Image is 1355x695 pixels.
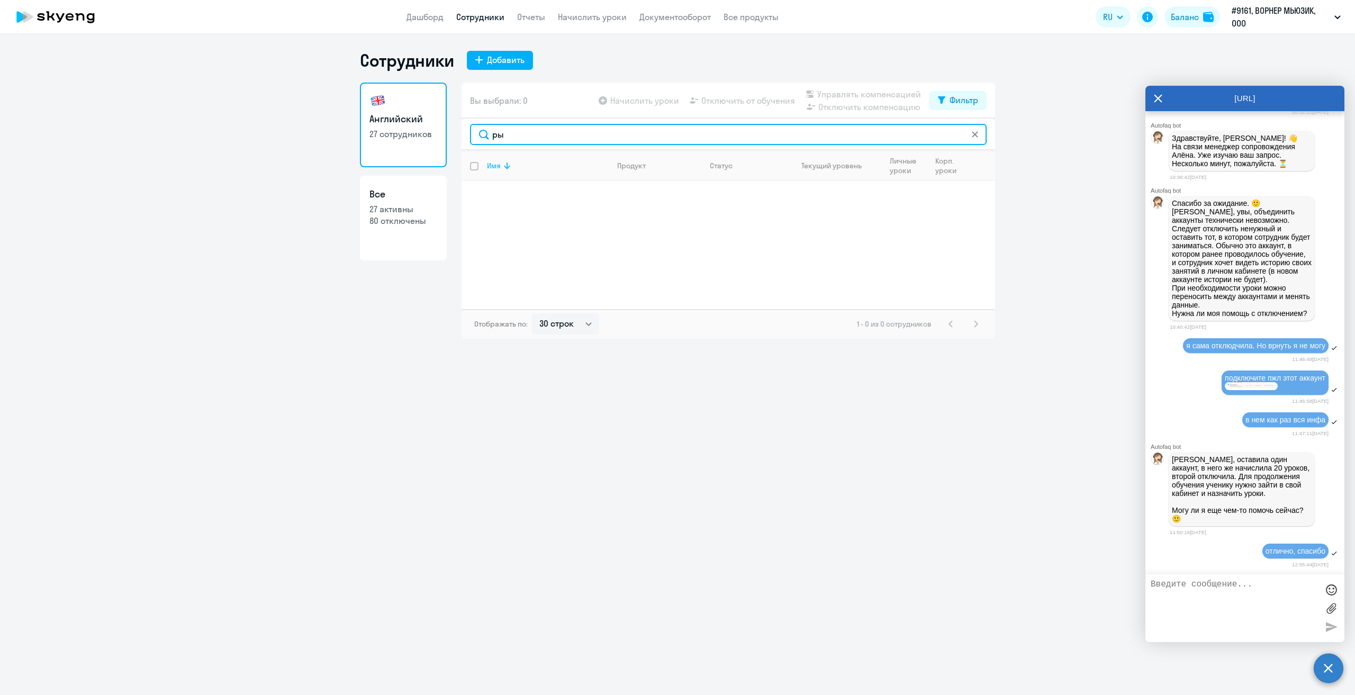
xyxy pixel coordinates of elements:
label: Лимит 10 файлов [1323,600,1339,616]
time: 11:46:58[DATE] [1292,398,1329,404]
div: Текущий уровень [791,161,881,170]
time: 10:32:21[DATE] [1292,109,1329,115]
a: Начислить уроки [558,12,627,22]
div: Корп. уроки [935,156,958,175]
span: Вы выбрали: 0 [470,94,528,107]
img: image.png [1225,382,1278,390]
div: Баланс [1171,11,1199,23]
img: bot avatar [1151,453,1164,468]
p: #9161, ВОРНЕР МЬЮЗИК, ООО [1232,4,1330,30]
p: 27 сотрудников [369,128,437,140]
img: english [369,92,386,109]
p: Здравствуйте, [PERSON_NAME]! 👋 ﻿На связи менеджер сопровождения Алёна. Уже изучаю ваш запрос. Нес... [1172,134,1312,168]
a: Документооборот [639,12,711,22]
div: Фильтр [950,94,978,106]
div: Продукт [617,161,646,170]
h3: Английский [369,112,437,126]
span: отлично, спасибо [1266,547,1325,555]
div: Добавить [487,53,525,66]
a: Все27 активны80 отключены [360,176,447,260]
h1: Сотрудники [360,50,454,71]
div: Личные уроки [890,156,926,175]
div: Имя [487,161,501,170]
div: Autofaq bot [1151,187,1344,194]
input: Поиск по имени, email, продукту или статусу [470,124,987,145]
img: bot avatar [1151,131,1164,147]
span: в нем как раз вся инфа [1245,416,1325,424]
p: 80 отключены [369,215,437,227]
time: 11:50:16[DATE] [1170,529,1206,535]
a: Дашборд [406,12,444,22]
time: 11:47:11[DATE] [1292,430,1329,436]
span: Отображать по: [474,319,528,329]
p: Спасибо за ожидание. 🙂 [PERSON_NAME], увы, объединить аккаунты технически невозможно. Следует отк... [1172,199,1312,318]
time: 10:40:42[DATE] [1170,324,1206,330]
button: RU [1096,6,1131,28]
p: [PERSON_NAME], оставила один аккаунт, в него же начислила 20 уроков, второй отключила. Для продол... [1172,455,1312,523]
span: подключите пжл этот аккаунт [1225,374,1325,382]
span: 1 - 0 из 0 сотрудников [857,319,932,329]
button: Фильтр [929,91,987,110]
a: Отчеты [517,12,545,22]
img: balance [1203,12,1214,22]
div: Продукт [617,161,701,170]
div: Имя [487,161,608,170]
a: Английский27 сотрудников [360,83,447,167]
button: Добавить [467,51,533,70]
time: 12:55:44[DATE] [1292,562,1329,567]
span: RU [1103,11,1113,23]
p: 27 активны [369,203,437,215]
div: Статус [710,161,782,170]
div: Статус [710,161,733,170]
button: #9161, ВОРНЕР МЬЮЗИК, ООО [1226,4,1346,30]
div: Текущий уровень [801,161,862,170]
img: bot avatar [1151,196,1164,212]
div: Корп. уроки [935,156,965,175]
div: Autofaq bot [1151,444,1344,450]
button: Балансbalance [1164,6,1220,28]
h3: Все [369,187,437,201]
time: 11:46:48[DATE] [1292,356,1329,362]
a: Все продукты [724,12,779,22]
a: Сотрудники [456,12,504,22]
div: Autofaq bot [1151,122,1344,129]
span: я сама отклюдчила. Но врнуть я не могу [1186,341,1325,350]
div: Личные уроки [890,156,919,175]
time: 10:36:42[DATE] [1170,174,1206,180]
